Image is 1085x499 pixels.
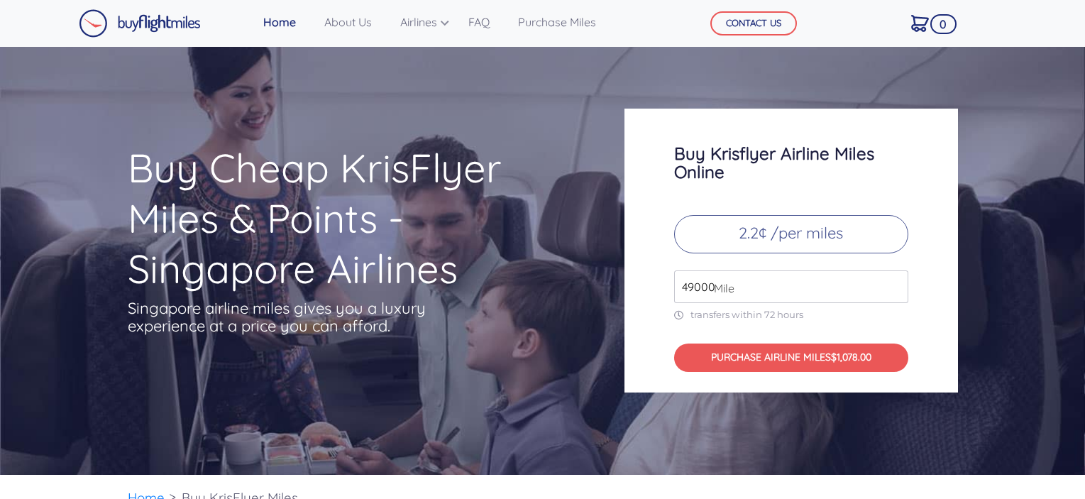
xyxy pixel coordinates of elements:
img: Cart [911,15,929,32]
a: Home [258,8,302,36]
a: 0 [905,8,935,38]
a: Airlines [395,8,446,36]
a: FAQ [463,8,495,36]
p: 2.2¢ /per miles [674,215,908,253]
a: Purchase Miles [512,8,602,36]
span: Mile [707,280,734,297]
h1: Buy Cheap KrisFlyer Miles & Points - Singapore Airlines [128,143,569,294]
img: Buy Flight Miles Logo [79,9,201,38]
p: transfers within 72 hours [674,309,908,321]
h3: Buy Krisflyer Airline Miles Online [674,144,908,181]
button: PURCHASE AIRLINE MILES$1,078.00 [674,344,908,373]
a: Buy Flight Miles Logo [79,6,201,41]
a: About Us [319,8,378,36]
span: 0 [930,14,957,34]
p: Singapore airline miles gives you a luxury experience at a price you can afford. [128,300,447,335]
span: $1,078.00 [831,351,871,363]
button: CONTACT US [710,11,797,35]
